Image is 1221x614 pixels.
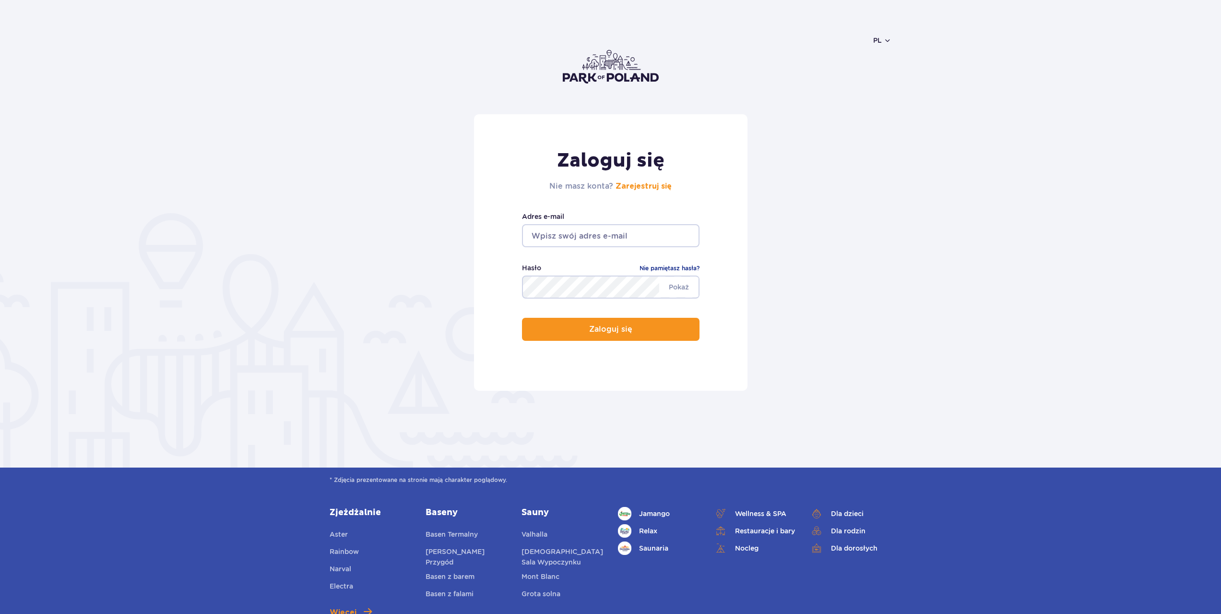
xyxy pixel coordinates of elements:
a: Aster [330,529,348,542]
span: Mont Blanc [522,573,559,580]
a: Basen z falami [426,589,474,602]
span: Narval [330,565,351,573]
span: Rainbow [330,548,359,555]
a: Nie pamiętasz hasła? [640,264,699,273]
a: Sauny [522,507,603,518]
span: Valhalla [522,530,547,538]
span: Wellness & SPA [735,508,786,519]
input: Wpisz swój adres e-mail [522,224,699,247]
span: Pokaż [659,277,699,297]
img: Park of Poland logo [563,50,659,84]
h1: Zaloguj się [549,149,672,173]
a: Restauracje i bary [714,524,795,538]
a: Relax [618,524,699,538]
label: Hasło [522,263,541,273]
a: Grota solna [522,589,560,602]
a: Basen z barem [426,571,474,585]
a: Valhalla [522,529,547,542]
a: Baseny [426,507,507,518]
button: Zaloguj się [522,318,699,341]
a: Zarejestruj się [616,182,672,190]
a: Nocleg [714,542,795,555]
a: Dla dzieci [810,507,891,520]
span: Jamango [639,508,670,519]
a: Zjeżdżalnie [330,507,411,518]
a: Rainbow [330,546,359,560]
span: * Zdjęcia prezentowane na stronie mają charakter poglądowy. [330,475,891,485]
a: Jamango [618,507,699,520]
a: Dla rodzin [810,524,891,538]
label: Adres e-mail [522,211,699,222]
h2: Nie masz konta? [549,181,672,192]
a: Narval [330,564,351,577]
a: [DEMOGRAPHIC_DATA] Sala Wypoczynku [522,546,603,567]
a: Wellness & SPA [714,507,795,520]
span: Aster [330,530,348,538]
p: Zaloguj się [589,325,632,334]
button: pl [873,36,891,45]
a: Electra [330,581,353,594]
a: Mont Blanc [522,571,559,585]
a: Saunaria [618,542,699,555]
a: Dla dorosłych [810,542,891,555]
a: Basen Termalny [426,529,478,542]
a: [PERSON_NAME] Przygód [426,546,507,567]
